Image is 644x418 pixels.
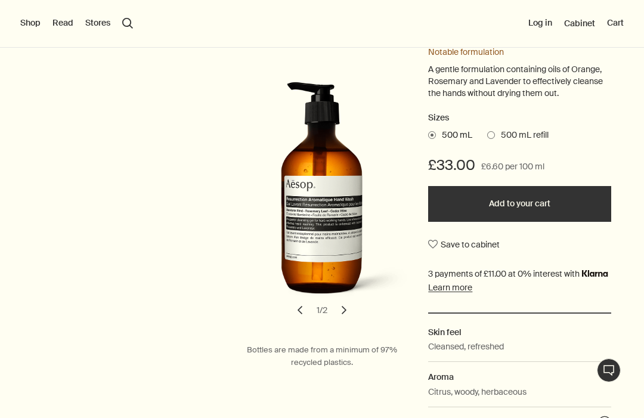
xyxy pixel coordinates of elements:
button: Log in [528,17,552,29]
span: 500 mL [436,129,472,141]
span: 500 mL refill [495,129,549,141]
span: £33.00 [428,156,475,175]
button: Add to your cart - £33.00 [428,186,611,222]
h2: Aroma [428,370,611,383]
a: Cabinet [564,18,595,29]
p: Citrus, woody, herbaceous [428,385,527,398]
h2: Skin feel [428,326,611,339]
button: Read [52,17,73,29]
img: Resurrection Aromatique Hand Wash with pump [231,82,414,308]
button: Stores [85,17,110,29]
p: A gentle formulation containing oils of Orange, Rosemary and Lavender to effectively cleanse the ... [428,64,611,99]
div: Resurrection Aromatique Hand Wash [231,82,414,323]
button: Live Assistance [597,358,621,382]
button: Shop [20,17,41,29]
button: next slide [331,297,357,323]
p: Cleansed, refreshed [428,340,504,353]
span: £6.60 per 100 ml [481,160,544,174]
button: Save to cabinet [428,234,500,255]
button: previous slide [287,297,313,323]
h2: Sizes [428,111,611,125]
span: Bottles are made from a minimum of 97% recycled plastics. [247,345,397,367]
button: Cart [607,17,624,29]
button: Open search [122,18,133,29]
img: Back of Resurrection Aromatique Hand Wash with pump [234,82,417,308]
